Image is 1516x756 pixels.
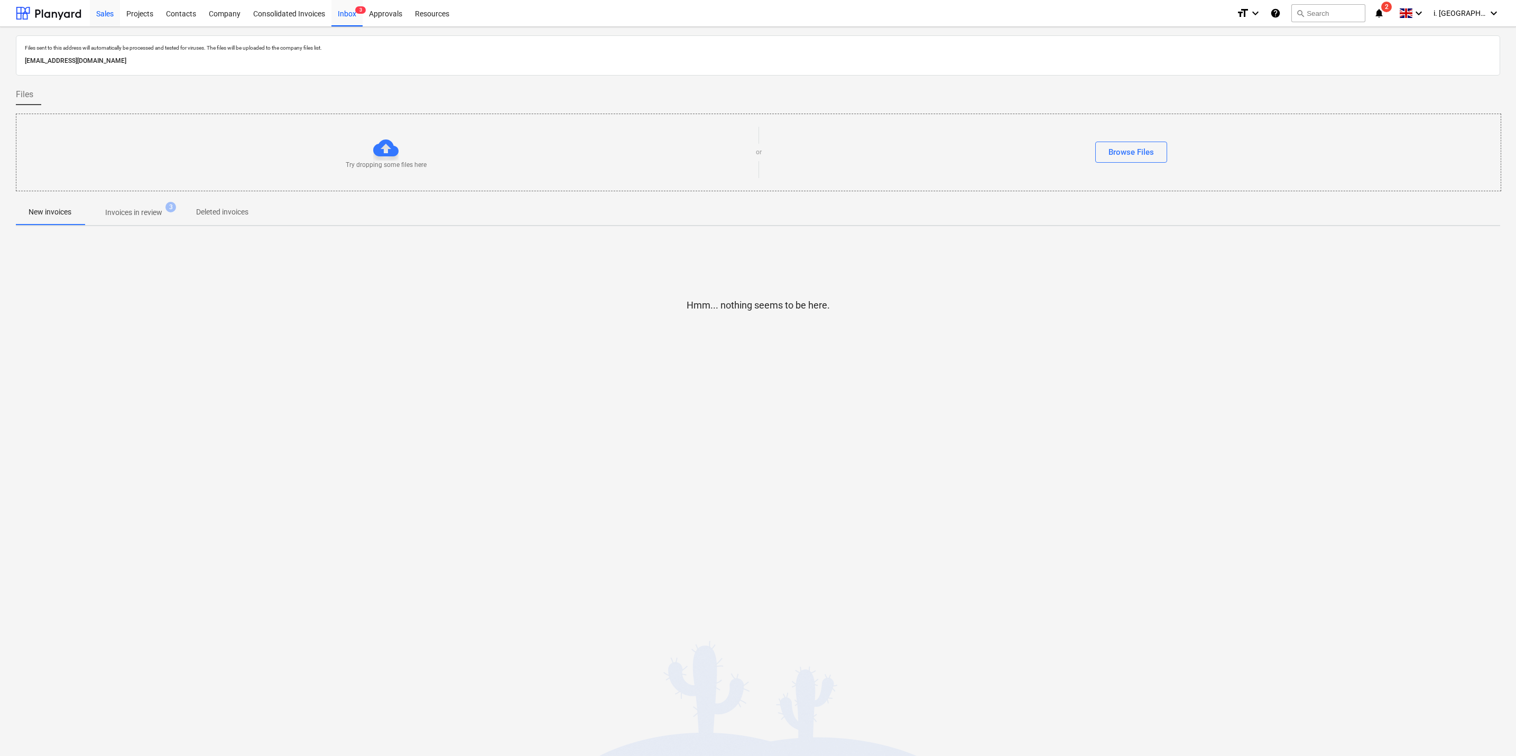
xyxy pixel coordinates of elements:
[196,207,248,218] p: Deleted invoices
[1374,7,1384,20] i: notifications
[1487,7,1500,20] i: keyboard_arrow_down
[1381,2,1392,12] span: 2
[1291,4,1365,22] button: Search
[1296,9,1305,17] span: search
[1095,142,1167,163] button: Browse Files
[16,88,33,101] span: Files
[355,6,366,14] span: 3
[105,207,162,218] p: Invoices in review
[25,44,1491,51] p: Files sent to this address will automatically be processed and tested for viruses. The files will...
[29,207,71,218] p: New invoices
[346,161,427,170] p: Try dropping some files here
[1270,7,1281,20] i: Knowledge base
[1236,7,1249,20] i: format_size
[1412,7,1425,20] i: keyboard_arrow_down
[1434,9,1486,17] span: i. [GEOGRAPHIC_DATA]
[756,148,762,157] p: or
[687,299,830,312] p: Hmm... nothing seems to be here.
[1463,705,1516,756] iframe: Chat Widget
[16,114,1501,191] div: Try dropping some files hereorBrowse Files
[25,55,1491,67] p: [EMAIL_ADDRESS][DOMAIN_NAME]
[165,202,176,212] span: 3
[1249,7,1262,20] i: keyboard_arrow_down
[1108,145,1154,159] div: Browse Files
